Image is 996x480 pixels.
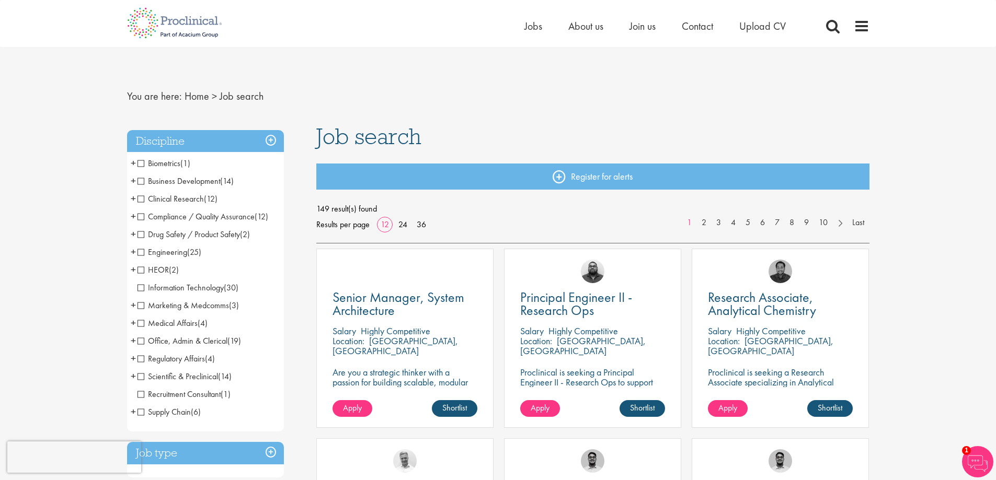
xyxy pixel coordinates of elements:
[138,353,215,364] span: Regulatory Affairs
[316,122,421,150] span: Job search
[138,300,229,311] span: Marketing & Medcomms
[769,260,792,283] a: Mike Raletz
[131,404,136,419] span: +
[138,318,198,329] span: Medical Affairs
[138,282,224,293] span: Information Technology
[198,318,208,329] span: (4)
[708,291,853,317] a: Research Associate, Analytical Chemistry
[696,217,712,229] a: 2
[138,193,204,204] span: Clinical Research
[180,158,190,169] span: (1)
[711,217,726,229] a: 3
[138,389,231,400] span: Recruitment Consultant
[131,173,136,189] span: +
[814,217,833,229] a: 10
[520,291,665,317] a: Principal Engineer II - Research Ops
[620,400,665,417] a: Shortlist
[740,217,755,229] a: 5
[138,193,217,204] span: Clinical Research
[962,446,993,477] img: Chatbot
[548,325,618,337] p: Highly Competitive
[531,402,549,413] span: Apply
[395,219,411,230] a: 24
[708,400,748,417] a: Apply
[316,163,869,190] a: Register for alerts
[131,208,136,224] span: +
[520,288,632,319] span: Principal Engineer II - Research Ops
[127,89,182,103] span: You are here:
[847,217,869,229] a: Last
[131,155,136,171] span: +
[333,335,364,347] span: Location:
[682,19,713,33] a: Contact
[769,449,792,473] img: Timothy Deschamps
[581,449,604,473] a: Timothy Deschamps
[255,211,268,222] span: (12)
[413,219,430,230] a: 36
[131,315,136,331] span: +
[736,325,806,337] p: Highly Competitive
[708,367,853,417] p: Proclinical is seeking a Research Associate specializing in Analytical Chemistry for a contract r...
[185,89,209,103] a: breadcrumb link
[333,400,372,417] a: Apply
[568,19,603,33] a: About us
[204,193,217,204] span: (12)
[520,400,560,417] a: Apply
[361,325,430,337] p: Highly Competitive
[739,19,786,33] a: Upload CV
[138,335,227,346] span: Office, Admin & Clerical
[708,325,731,337] span: Salary
[138,229,240,240] span: Drug Safety / Product Safety
[520,325,544,337] span: Salary
[138,175,220,186] span: Business Development
[131,368,136,384] span: +
[726,217,741,229] a: 4
[962,446,971,455] span: 1
[784,217,799,229] a: 8
[7,441,141,473] iframe: reCAPTCHA
[205,353,215,364] span: (4)
[138,247,187,257] span: Engineering
[138,158,190,169] span: Biometrics
[682,217,697,229] a: 1
[138,229,250,240] span: Drug Safety / Product Safety
[131,244,136,260] span: +
[240,229,250,240] span: (2)
[316,201,869,217] span: 149 result(s) found
[138,264,169,275] span: HEOR
[799,217,814,229] a: 9
[212,89,217,103] span: >
[581,260,604,283] img: Ashley Bennett
[191,406,201,417] span: (6)
[138,335,241,346] span: Office, Admin & Clerical
[393,449,417,473] img: Joshua Bye
[127,442,284,464] h3: Job type
[138,406,191,417] span: Supply Chain
[187,247,201,257] span: (25)
[524,19,542,33] a: Jobs
[138,389,221,400] span: Recruitment Consultant
[227,335,241,346] span: (19)
[138,282,238,293] span: Information Technology
[333,291,477,317] a: Senior Manager, System Architecture
[520,335,646,357] p: [GEOGRAPHIC_DATA], [GEOGRAPHIC_DATA]
[138,175,234,186] span: Business Development
[138,318,208,329] span: Medical Affairs
[127,130,284,153] h3: Discipline
[520,367,665,417] p: Proclinical is seeking a Principal Engineer II - Research Ops to support external engineering pro...
[333,325,356,337] span: Salary
[131,226,136,242] span: +
[131,262,136,277] span: +
[131,297,136,313] span: +
[138,211,255,222] span: Compliance / Quality Assurance
[708,335,740,347] span: Location:
[169,264,179,275] span: (2)
[138,406,201,417] span: Supply Chain
[220,175,234,186] span: (14)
